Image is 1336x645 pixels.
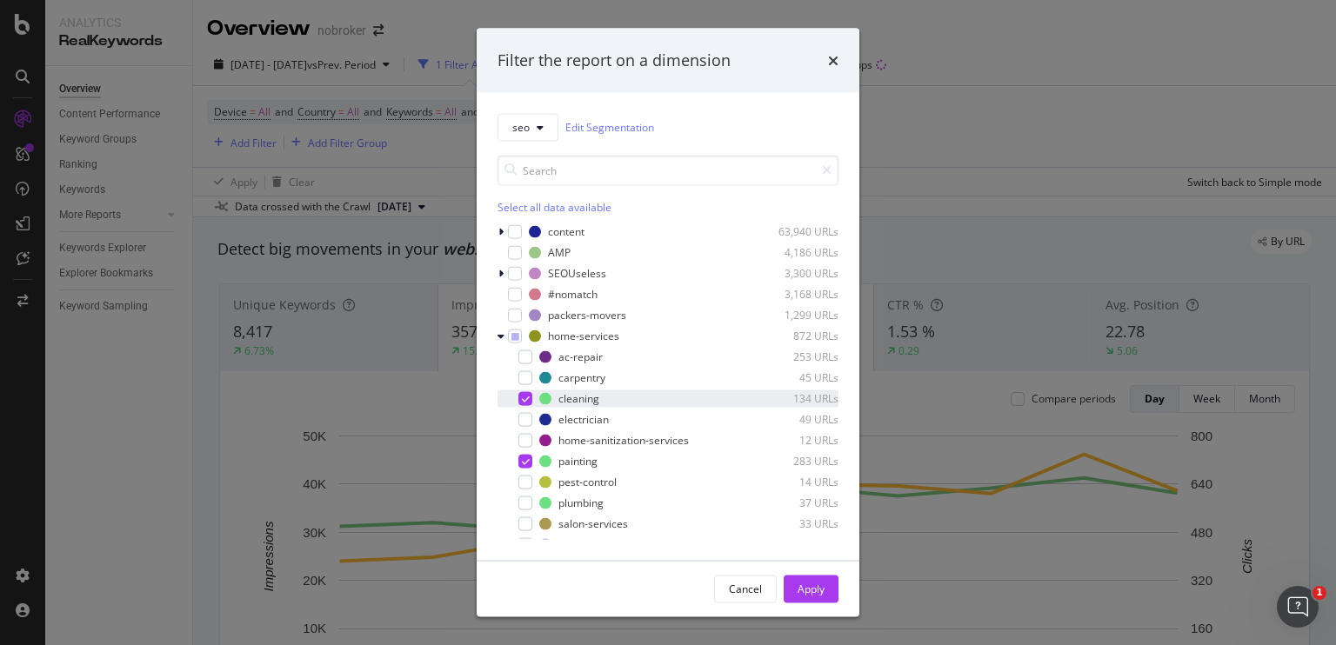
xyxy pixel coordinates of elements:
[548,224,584,239] div: content
[753,287,838,302] div: 3,168 URLs
[753,370,838,385] div: 45 URLs
[558,454,598,469] div: painting
[548,266,606,281] div: SEOUseless
[753,245,838,260] div: 4,186 URLs
[558,370,605,385] div: carpentry
[753,433,838,448] div: 12 URLs
[828,50,838,72] div: times
[753,266,838,281] div: 3,300 URLs
[784,575,838,602] button: Apply
[558,516,628,531] div: salon-services
[1277,586,1319,628] iframe: Intercom live chat
[565,118,654,136] a: Edit Segmentation
[753,495,838,510] div: 37 URLs
[558,537,590,552] div: [none]
[714,575,777,602] button: Cancel
[477,29,859,617] div: modal
[548,308,626,322] div: packers-movers
[753,391,838,406] div: 134 URLs
[753,329,838,343] div: 872 URLs
[753,308,838,322] div: 1,299 URLs
[558,412,609,427] div: electrician
[512,120,530,135] span: seo
[498,199,838,214] div: Select all data available
[548,245,571,260] div: AMP
[753,475,838,489] div: 14 URLs
[1313,586,1326,600] span: 1
[753,412,838,427] div: 49 URLs
[498,155,838,185] input: Search
[498,113,558,141] button: seo
[558,495,604,510] div: plumbing
[498,50,731,72] div: Filter the report on a dimension
[558,349,603,364] div: ac-repair
[753,516,838,531] div: 33 URLs
[753,349,838,364] div: 253 URLs
[798,582,825,596] div: Apply
[753,454,838,469] div: 283 URLs
[753,537,838,552] div: 12 URLs
[548,287,598,302] div: #nomatch
[753,224,838,239] div: 63,940 URLs
[558,433,689,448] div: home-sanitization-services
[729,582,762,596] div: Cancel
[558,475,617,489] div: pest-control
[558,391,599,406] div: cleaning
[548,329,619,343] div: home-services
